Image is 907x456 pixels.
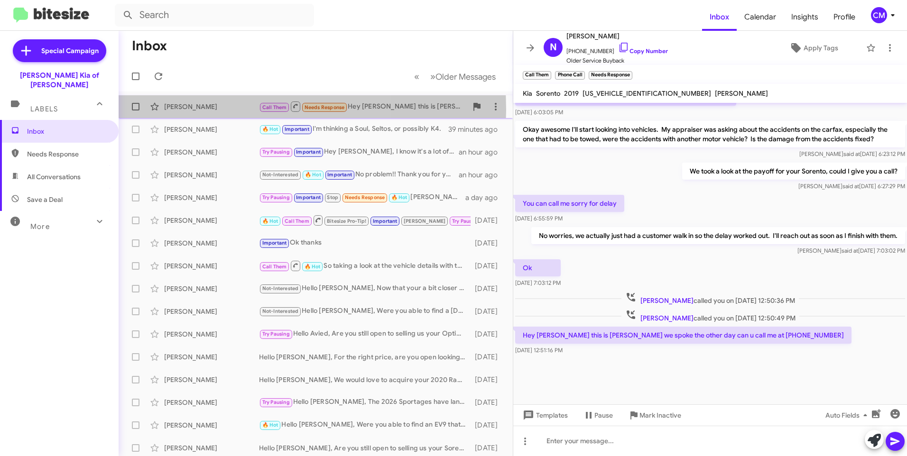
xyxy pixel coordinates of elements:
p: Ok [515,259,561,276]
div: [DATE] [471,398,505,407]
span: Needs Response [345,194,385,201]
span: [PERSON_NAME] [DATE] 6:27:29 PM [798,182,905,190]
div: Hey [PERSON_NAME], I know it's a lot of vehicles to sift through, but were you able to find a veh... [259,146,459,157]
div: So taking a look at the vehicle details with the appraiser, it looks like we would be able to tra... [259,260,471,272]
span: Not-Interested [262,285,299,292]
div: [PERSON_NAME] [164,329,259,339]
div: [PERSON_NAME] [164,307,259,316]
button: Mark Inactive [620,407,689,424]
span: Important [327,172,352,178]
span: [US_VEHICLE_IDENTIFICATION_NUMBER] [583,89,711,98]
div: [PERSON_NAME] [164,147,259,157]
span: Try Pausing [262,399,290,405]
p: We took a look at the payoff for your Sorento, could I give you a call? [682,163,905,180]
span: » [430,71,435,82]
span: [PERSON_NAME] [715,89,768,98]
span: Inbox [27,127,108,136]
span: Needs Response [305,104,345,110]
div: Hello [PERSON_NAME], Were you able to find a [DATE] that fit your needs? [259,306,471,317]
div: [DATE] [471,307,505,316]
span: Auto Fields [825,407,871,424]
div: Ok thanks [259,237,471,248]
span: said at [842,182,859,190]
span: 🔥 Hot [305,172,321,178]
button: Templates [513,407,575,424]
span: Mark Inactive [639,407,681,424]
span: Try Pausing [262,149,290,155]
span: 🔥 Hot [262,218,278,224]
span: [DATE] 6:03:05 PM [515,109,563,116]
nav: Page navigation example [409,67,501,86]
div: [DATE] [471,443,505,453]
div: [PERSON_NAME] [164,102,259,111]
span: Kia [523,89,532,98]
div: [DATE] [471,238,505,248]
span: [PERSON_NAME] [640,314,694,322]
span: [PERSON_NAME] [404,218,446,224]
div: [PERSON_NAME] [164,261,259,271]
button: Auto Fields [818,407,879,424]
div: Hey [PERSON_NAME] this is [PERSON_NAME] we spoke the other day can u call me at [PHONE_NUMBER] [259,100,467,112]
button: CM [863,7,897,23]
span: « [414,71,419,82]
span: [PERSON_NAME] [566,30,668,42]
span: Call Them [285,218,309,224]
span: said at [843,150,860,157]
span: Important [373,218,398,224]
span: Sorento [536,89,560,98]
a: Special Campaign [13,39,106,62]
span: called you on [DATE] 12:50:36 PM [621,292,799,305]
div: [PERSON_NAME] [164,420,259,430]
div: [PERSON_NAME] [164,170,259,180]
span: 2019 [564,89,579,98]
span: Try Pausing [262,194,290,201]
span: All Conversations [27,172,81,182]
span: said at [842,247,858,254]
div: No problem!! Thank you for your patience. :) [259,169,459,180]
div: Hello [PERSON_NAME], The 2026 Sportages have landed! I took a look at your current Sportage, it l... [259,397,471,408]
span: Needs Response [27,149,108,159]
div: an hour ago [459,147,505,157]
span: Bitesize Pro-Tip! [327,218,366,224]
div: [PERSON_NAME] we will be at [GEOGRAPHIC_DATA] around 10am [259,192,465,203]
div: Hello [PERSON_NAME], Were you able to find an EV9 that fit your needs? [259,420,471,430]
span: Important [285,126,309,132]
span: [PERSON_NAME] [DATE] 7:03:02 PM [797,247,905,254]
span: [DATE] 7:03:12 PM [515,279,561,286]
div: [DATE] [471,329,505,339]
a: Copy Number [618,47,668,55]
span: Try Pausing [262,331,290,337]
span: called you on [DATE] 12:50:49 PM [621,309,799,323]
div: [PERSON_NAME] [164,193,259,202]
span: Templates [521,407,568,424]
p: No worries, we actually just had a customer walk in so the delay worked out. I'll reach out as so... [531,227,905,244]
a: Insights [784,3,826,31]
div: Hello [PERSON_NAME], For the right price, are you open looking to sell your Sportage? [259,352,471,362]
a: Calendar [737,3,784,31]
span: Profile [826,3,863,31]
div: [DATE] [471,375,505,384]
div: [DATE] [471,261,505,271]
span: Call Them [262,264,287,270]
div: [PERSON_NAME] [164,216,259,225]
div: Sounds good just let me know when works best for you! [259,214,471,226]
div: Hello Avied, Are you still open to selling us your Optima for the right price? [259,328,471,339]
p: Okay awesome I'll start looking into vehicles. My appraiser was asking about the accidents on the... [515,121,905,147]
h1: Inbox [132,38,167,54]
div: [DATE] [471,352,505,362]
button: Apply Tags [765,39,861,56]
span: [DATE] 12:51:16 PM [515,347,563,354]
div: [DATE] [471,216,505,225]
span: N [550,40,557,55]
p: Hey [PERSON_NAME] this is [PERSON_NAME] we spoke the other day can u call me at [PHONE_NUMBER] [515,327,851,344]
span: Save a Deal [27,195,63,204]
div: I'm thinking a Soul, Seltos, or possibly K4. [259,124,448,135]
span: Older Messages [435,72,496,82]
div: Hello [PERSON_NAME], Now that your a bit closer to your lease end, would you consider an early up... [259,283,471,294]
div: [DATE] [471,420,505,430]
span: Not-Interested [262,172,299,178]
span: [PHONE_NUMBER] [566,42,668,56]
input: Search [115,4,314,27]
span: [DATE] 6:55:59 PM [515,215,563,222]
